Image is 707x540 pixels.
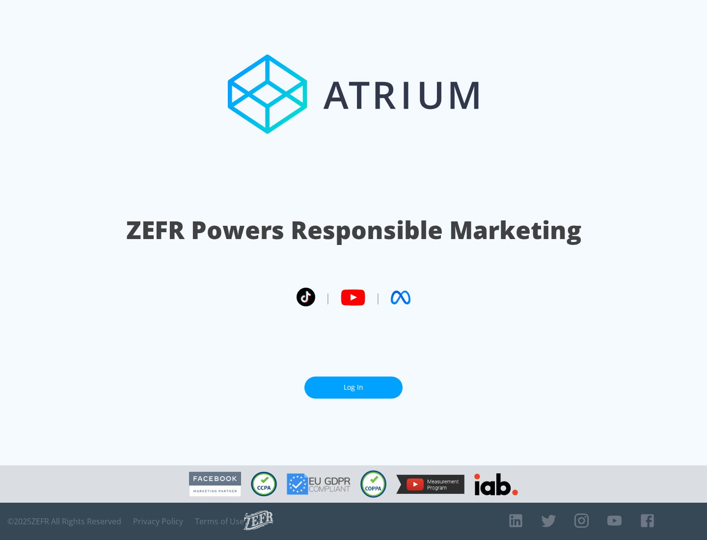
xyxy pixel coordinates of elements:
a: Privacy Policy [133,516,183,526]
img: IAB [474,473,518,495]
img: CCPA Compliant [251,472,277,496]
span: | [375,290,381,305]
img: GDPR Compliant [287,473,351,495]
span: © 2025 ZEFR All Rights Reserved [7,516,121,526]
a: Terms of Use [195,516,244,526]
span: | [325,290,331,305]
img: Facebook Marketing Partner [189,472,241,497]
img: COPPA Compliant [360,470,386,498]
a: Log In [304,377,403,399]
img: YouTube Measurement Program [396,475,464,494]
h1: ZEFR Powers Responsible Marketing [126,213,581,247]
